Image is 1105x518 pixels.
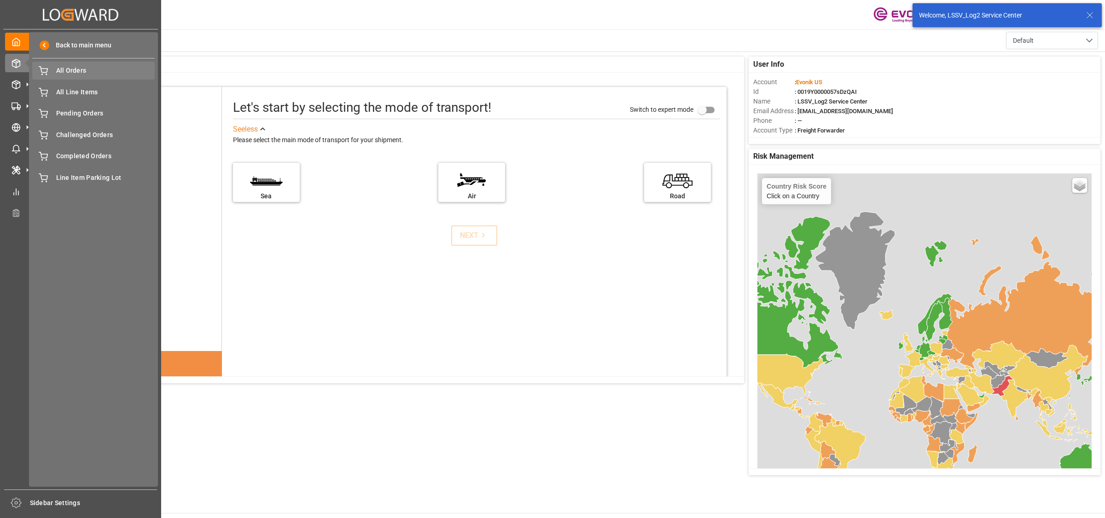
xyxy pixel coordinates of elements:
[32,168,155,186] a: Line Item Parking Lot
[1072,178,1087,193] a: Layers
[919,11,1077,20] div: Welcome, LSSV_Log2 Service Center
[5,204,156,222] a: Transport Planner
[753,116,795,126] span: Phone
[5,33,156,51] a: My Cockpit
[873,7,933,23] img: Evonik-brand-mark-Deep-Purple-RGB.jpeg_1700498283.jpeg
[238,191,295,201] div: Sea
[795,88,857,95] span: : 0019Y0000057sDzQAI
[753,126,795,135] span: Account Type
[1006,32,1098,49] button: open menu
[753,77,795,87] span: Account
[795,98,867,105] span: : LSSV_Log2 Service Center
[32,104,155,122] a: Pending Orders
[795,108,893,115] span: : [EMAIL_ADDRESS][DOMAIN_NAME]
[30,498,157,508] span: Sidebar Settings
[753,97,795,106] span: Name
[767,183,826,190] h4: Country Risk Score
[753,59,784,70] span: User Info
[56,109,155,118] span: Pending Orders
[795,117,802,124] span: : —
[233,98,491,117] div: Let's start by selecting the mode of transport!
[56,87,155,97] span: All Line Items
[443,191,500,201] div: Air
[5,182,156,200] a: My Reports
[32,62,155,80] a: All Orders
[1013,36,1034,46] span: Default
[56,66,155,75] span: All Orders
[233,135,720,146] div: Please select the main mode of transport for your shipment.
[233,124,258,135] div: See less
[32,126,155,144] a: Challenged Orders
[649,191,706,201] div: Road
[795,127,845,134] span: : Freight Forwarder
[460,230,488,241] div: NEXT
[49,40,111,50] span: Back to main menu
[767,183,826,200] div: Click on a Country
[56,130,155,140] span: Challenged Orders
[796,79,822,86] span: Evonik US
[753,106,795,116] span: Email Address
[56,151,155,161] span: Completed Orders
[795,79,822,86] span: :
[753,151,814,162] span: Risk Management
[451,225,497,246] button: NEXT
[32,83,155,101] a: All Line Items
[32,147,155,165] a: Completed Orders
[753,87,795,97] span: Id
[56,173,155,183] span: Line Item Parking Lot
[630,106,693,113] span: Switch to expert mode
